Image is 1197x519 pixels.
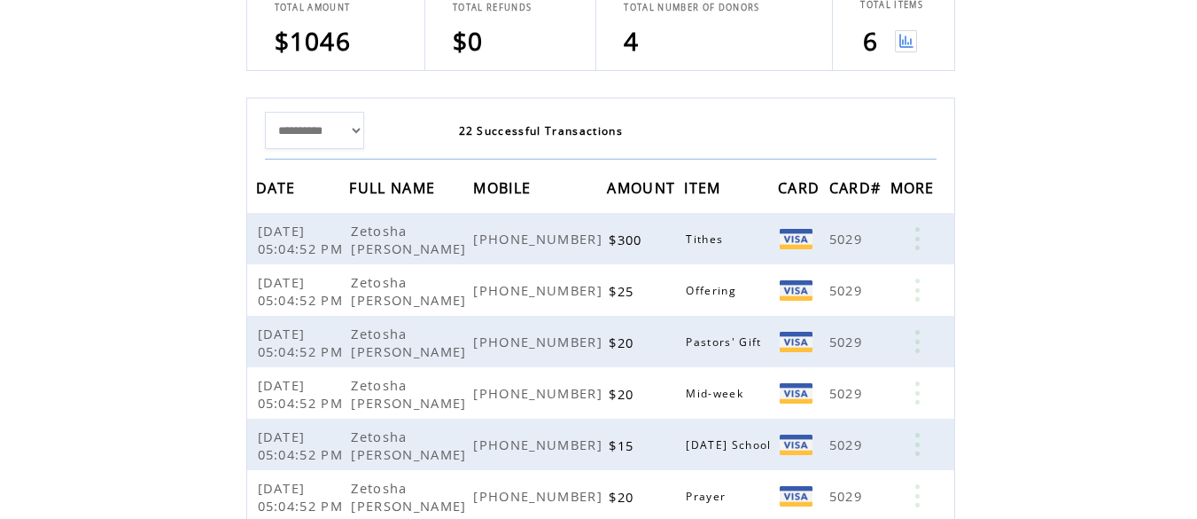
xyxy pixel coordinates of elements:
span: [DATE] 05:04:52 PM [258,222,348,257]
span: $0 [453,24,484,58]
span: ITEM [684,174,725,207]
img: Visa [780,332,812,352]
span: Offering [686,283,741,298]
img: Visa [780,435,812,455]
span: 5029 [829,436,867,453]
span: 22 Successful Transactions [459,123,624,138]
span: $15 [609,436,638,454]
img: View graph [895,30,917,52]
span: Prayer [686,489,730,504]
img: Visa [780,383,812,404]
span: 5029 [829,230,867,248]
span: [PHONE_NUMBER] [473,436,607,453]
span: $20 [609,488,638,506]
span: MOBILE [473,174,535,207]
span: [DATE] 05:04:52 PM [258,479,348,515]
span: 6 [863,24,878,58]
a: MOBILE [473,182,535,193]
span: 5029 [829,333,867,350]
span: [DATE] 05:04:52 PM [258,428,348,463]
a: CARD [778,182,824,193]
span: $1046 [275,24,352,58]
span: DATE [256,174,300,207]
span: Zetosha [PERSON_NAME] [351,325,470,360]
span: Zetosha [PERSON_NAME] [351,222,470,257]
span: [PHONE_NUMBER] [473,333,607,350]
span: 5029 [829,487,867,505]
span: $20 [609,334,638,351]
a: ITEM [684,182,725,193]
span: AMOUNT [607,174,680,207]
span: CARD# [829,174,886,207]
span: $20 [609,385,638,403]
span: [DATE] School [686,437,775,452]
span: Zetosha [PERSON_NAME] [351,376,470,412]
span: MORE [890,174,939,207]
span: [PHONE_NUMBER] [473,384,607,402]
span: [DATE] 05:04:52 PM [258,273,348,309]
span: TOTAL AMOUNT [275,2,351,13]
span: [PHONE_NUMBER] [473,230,607,248]
span: [PHONE_NUMBER] [473,487,607,505]
span: Zetosha [PERSON_NAME] [351,479,470,515]
span: [PHONE_NUMBER] [473,281,607,299]
span: 5029 [829,281,867,299]
span: $300 [609,231,646,248]
span: [DATE] 05:04:52 PM [258,325,348,360]
span: $25 [609,282,638,300]
span: Zetosha [PERSON_NAME] [351,273,470,309]
span: FULL NAME [349,174,439,207]
img: Visa [780,486,812,507]
span: Zetosha [PERSON_NAME] [351,428,470,463]
span: CARD [778,174,824,207]
span: Tithes [686,232,727,247]
a: FULL NAME [349,182,439,193]
span: 5029 [829,384,867,402]
img: Visa [780,229,812,249]
img: Visa [780,280,812,301]
span: TOTAL REFUNDS [453,2,532,13]
a: AMOUNT [607,182,680,193]
span: Mid-week [686,386,748,401]
span: Pastors' Gift [686,334,766,350]
a: DATE [256,182,300,193]
span: 4 [624,24,639,58]
span: TOTAL NUMBER OF DONORS [624,2,759,13]
a: CARD# [829,182,886,193]
span: [DATE] 05:04:52 PM [258,376,348,412]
